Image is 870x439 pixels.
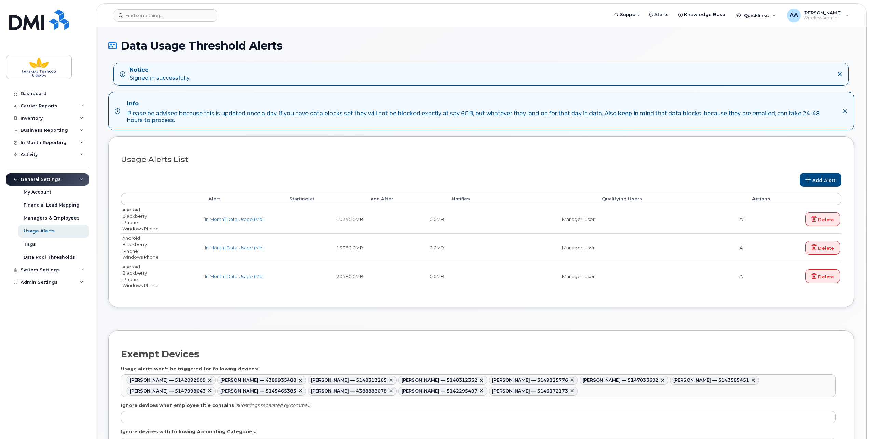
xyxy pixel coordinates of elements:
div: Please be advised because this is updated once a day, if you have data blocks set they will not b... [127,110,837,124]
td: 0.0MB [365,205,446,233]
td: Manager, User [446,233,596,262]
a: Delete [805,269,840,283]
label: Usage alerts won't be triggered for following devices: [121,365,258,372]
div: [PERSON_NAME] — 5147998043 [130,388,206,394]
div: [PERSON_NAME] — 5143585451 [673,377,749,383]
a: [In Month] Data Usage (Mb) [204,216,264,222]
td: 10240.0MB [283,205,364,233]
th: Notifies [446,193,596,205]
td: 0.0MB [365,233,446,262]
td: Manager, User [446,205,596,233]
td: 0.0MB [365,262,446,290]
div: [PERSON_NAME] — 5148312352 [402,377,477,383]
a: [In Month] Data Usage (Mb) [204,274,264,279]
div: [PERSON_NAME] — 5145465383 [220,388,296,394]
td: 15360.0MB [283,233,364,262]
a: [In Month] Data Usage (Mb) [204,245,264,250]
a: Add Alert [800,173,841,187]
div: [PERSON_NAME] — 5147033602 [583,377,658,383]
th: Actions [746,193,841,205]
label: Ignore devices with following Accounting Categories: [121,428,256,435]
label: Ignore devices when employee title contains [121,402,234,409]
td: 20480.0MB [283,262,364,290]
div: [PERSON_NAME] — 5146172173 [492,388,568,394]
td: Android Blackberry iPhone Windows Phone [121,205,202,233]
div: [PERSON_NAME] — 5148313265 [311,377,387,383]
a: Delete [805,241,840,255]
div: [PERSON_NAME] — 4389935488 [220,377,296,383]
h1: Data Usage Threshold Alerts [108,40,854,52]
th: Starting at [283,193,364,205]
td: Android Blackberry iPhone Windows Phone [121,233,202,262]
td: All [596,262,746,290]
th: Qualifying Users [596,193,746,205]
h4: Info [127,100,837,107]
td: Manager, User [446,262,596,290]
div: [PERSON_NAME] — 5149125776 [492,377,568,383]
div: [PERSON_NAME] — 4388883078 [311,388,387,394]
div: [PERSON_NAME] — 5142295497 [402,388,477,394]
th: Alert [202,193,283,205]
strong: Notice [130,66,190,74]
td: All [596,233,746,262]
div: Signed in successfully. [130,66,190,82]
td: Android Blackberry iPhone Windows Phone [121,262,202,290]
h3: Usage Alerts List [121,155,841,164]
a: Delete [805,212,840,226]
h2: Exempt Devices [121,349,199,359]
i: (substrings separated by comma): [235,402,310,408]
div: [PERSON_NAME] — 5142092909 [130,377,206,383]
td: All [596,205,746,233]
th: and After [365,193,446,205]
